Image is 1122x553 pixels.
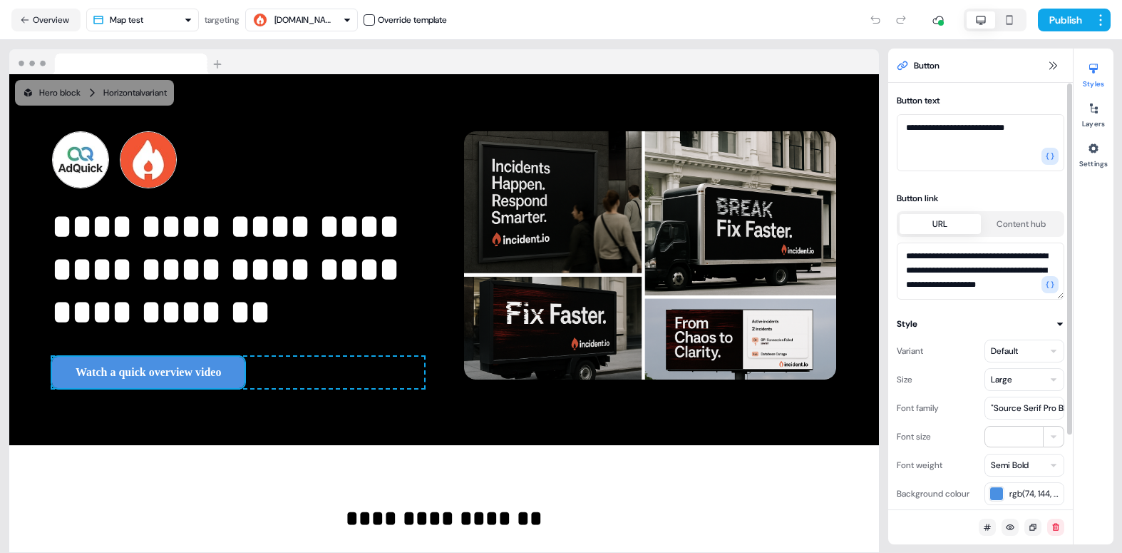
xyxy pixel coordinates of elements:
[9,49,228,75] img: Browser topbar
[897,191,1064,206] div: Button link
[205,13,240,27] div: targeting
[378,13,447,27] div: Override template
[110,13,143,27] div: Map test
[897,95,940,106] label: Button text
[897,317,1064,331] button: Style
[897,340,923,362] div: Variant
[991,344,1018,358] div: Default
[52,357,424,388] div: Watch a quick overview video
[991,401,1081,415] div: "Source Serif Pro Black"
[981,214,1062,234] button: Content hub
[1074,57,1113,88] button: Styles
[900,214,981,234] button: URL
[1074,137,1113,168] button: Settings
[897,454,942,477] div: Font weight
[1074,97,1113,128] button: Layers
[897,317,917,331] div: Style
[897,368,912,391] div: Size
[897,397,939,420] div: Font family
[991,372,1012,387] div: Large
[103,86,167,100] div: Horizontal variant
[11,9,81,31] button: Overview
[274,13,331,27] div: [DOMAIN_NAME]
[464,131,836,388] div: Image
[984,397,1064,420] button: "Source Serif Pro Black"
[984,482,1064,505] button: rgb(74, 144, 226)
[914,59,940,73] span: Button
[52,357,245,388] button: Watch a quick overview video
[1009,487,1059,501] span: rgb(74, 144, 226)
[245,9,358,31] button: [DOMAIN_NAME]
[897,482,969,505] div: Background colour
[897,425,931,448] div: Font size
[1038,9,1091,31] button: Publish
[22,86,81,100] div: Hero block
[464,131,836,380] img: Image
[991,458,1029,472] div: Semi Bold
